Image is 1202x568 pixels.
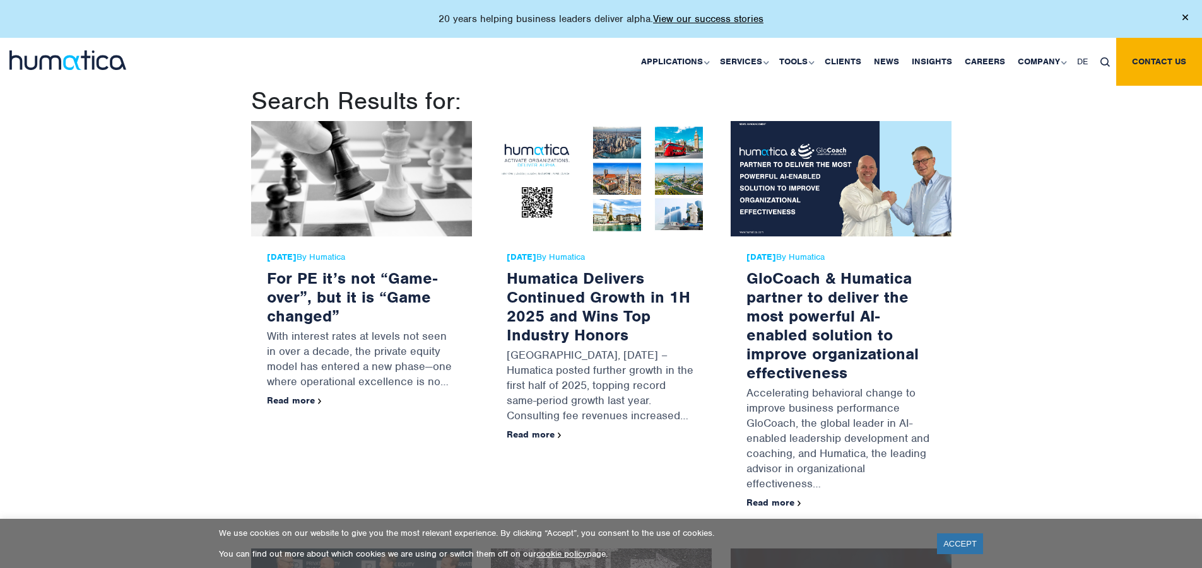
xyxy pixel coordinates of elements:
p: 20 years helping business leaders deliver alpha. [439,13,763,25]
img: arrowicon [558,432,562,438]
img: Humatica Delivers Continued Growth in 1H 2025 and Wins Top Industry Honors [491,121,712,236]
a: View our success stories [653,13,763,25]
a: For PE it’s not “Game-over”, but it is “Game changed” [267,268,437,326]
a: Read more [267,395,322,406]
a: ACCEPT [937,533,983,554]
a: DE [1071,38,1094,86]
a: Read more [746,497,801,508]
span: By Humatica [267,252,456,262]
a: Insights [905,38,958,86]
a: Services [714,38,773,86]
a: Read more [507,429,562,440]
strong: [DATE] [267,252,297,262]
a: Contact us [1116,38,1202,86]
a: Applications [635,38,714,86]
a: GloCoach & Humatica partner to deliver the most powerful AI-enabled solution to improve organizat... [746,268,919,383]
p: Accelerating behavioral change to improve business performance GloCoach, the global leader in AI-... [746,382,936,497]
a: Company [1011,38,1071,86]
strong: [DATE] [507,252,536,262]
p: You can find out more about which cookies we are using or switch them off on our page. [219,548,921,559]
p: With interest rates at levels not seen in over a decade, the private equity model has entered a n... [267,325,456,395]
img: logo [9,50,126,70]
a: Tools [773,38,818,86]
img: search_icon [1100,57,1110,67]
img: arrowicon [318,398,322,404]
img: GloCoach & Humatica partner to deliver the most powerful AI-enabled solution to improve organizat... [731,121,952,236]
h1: Search Results for: [251,86,952,116]
p: [GEOGRAPHIC_DATA], [DATE] – Humatica posted further growth in the first half of 2025, topping rec... [507,344,696,429]
span: By Humatica [507,252,696,262]
a: Humatica Delivers Continued Growth in 1H 2025 and Wins Top Industry Honors [507,268,690,345]
span: DE [1077,56,1088,67]
p: We use cookies on our website to give you the most relevant experience. By clicking “Accept”, you... [219,528,921,538]
strong: [DATE] [746,252,776,262]
a: cookie policy [536,548,587,559]
a: Clients [818,38,868,86]
span: By Humatica [746,252,936,262]
img: For PE it’s not “Game-over”, but it is “Game changed” [251,121,472,236]
a: News [868,38,905,86]
img: arrowicon [798,501,801,506]
a: Careers [958,38,1011,86]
